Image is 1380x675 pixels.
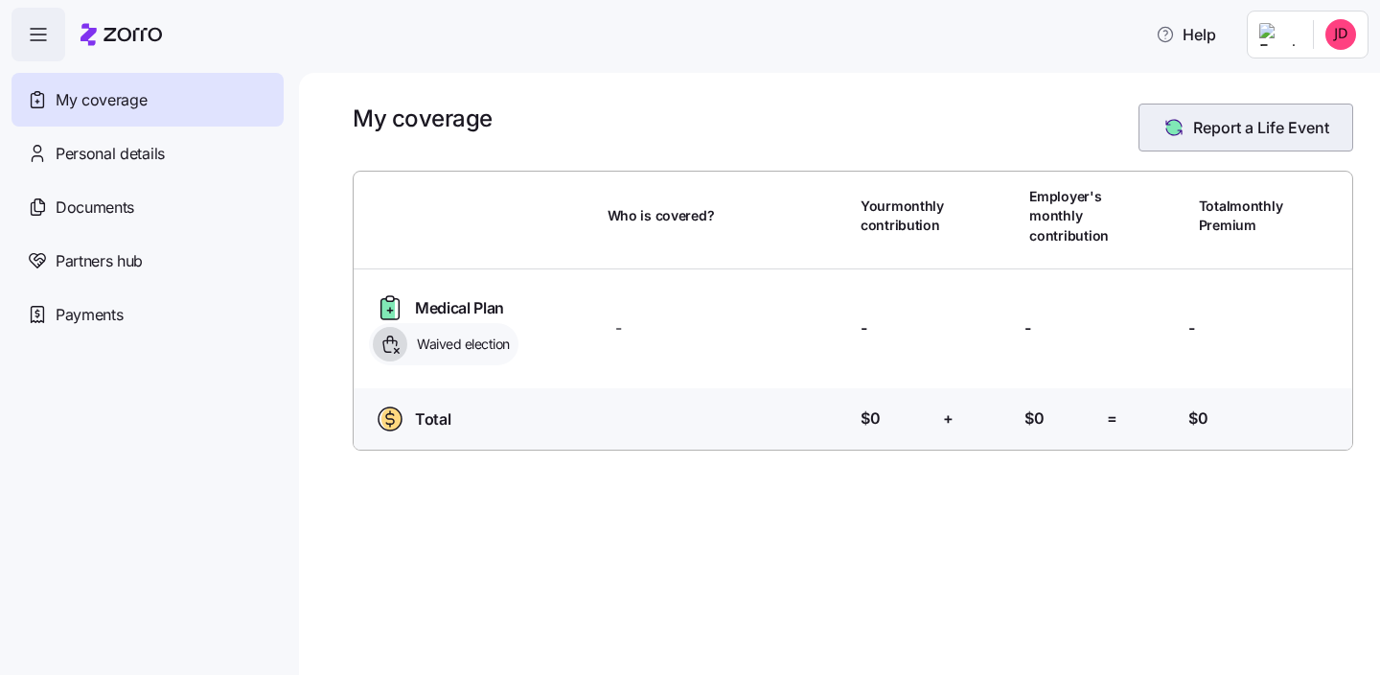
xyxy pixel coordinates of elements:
[615,316,622,340] span: -
[1188,316,1195,340] span: -
[353,104,493,133] h1: My coverage
[11,288,284,341] a: Payments
[1029,187,1109,245] span: Employer's monthly contribution
[56,196,134,220] span: Documents
[608,206,715,225] span: Who is covered?
[56,142,165,166] span: Personal details
[411,335,510,354] span: Waived election
[1325,19,1356,50] img: 44790494e917b540e40e7cb96b7e235d
[861,407,880,431] span: $0
[415,407,450,431] span: Total
[1199,197,1283,236] span: Total monthly Premium
[56,88,147,112] span: My coverage
[11,180,284,234] a: Documents
[1024,316,1031,340] span: -
[1138,104,1353,151] button: Report a Life Event
[56,303,123,327] span: Payments
[1024,407,1044,431] span: $0
[1140,15,1231,54] button: Help
[1156,23,1216,46] span: Help
[1107,407,1117,431] span: =
[1193,116,1329,139] span: Report a Life Event
[11,127,284,180] a: Personal details
[1259,23,1298,46] img: Employer logo
[11,73,284,127] a: My coverage
[943,407,954,431] span: +
[1188,407,1207,431] span: $0
[11,234,284,288] a: Partners hub
[861,316,867,340] span: -
[56,249,143,273] span: Partners hub
[861,197,944,236] span: Your monthly contribution
[415,296,504,320] span: Medical Plan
